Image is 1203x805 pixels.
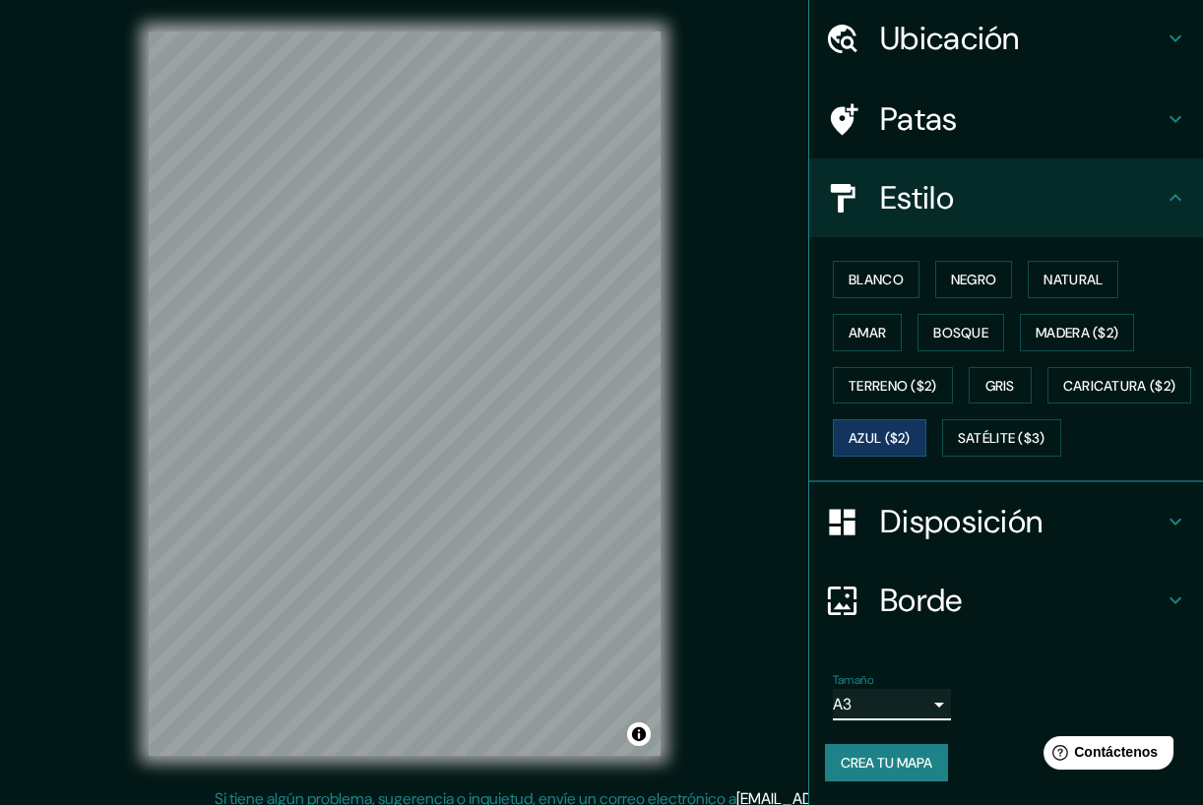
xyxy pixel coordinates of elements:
font: A3 [833,694,852,714]
font: Borde [880,580,963,621]
button: Natural [1028,261,1118,298]
font: Disposición [880,501,1043,542]
button: Azul ($2) [833,419,926,457]
button: Amar [833,314,902,351]
font: Patas [880,98,958,140]
font: Ubicación [880,18,1020,59]
div: A3 [833,689,951,720]
canvas: Mapa [149,31,661,756]
font: Tamaño [833,672,873,688]
font: Blanco [849,271,904,288]
font: Crea tu mapa [841,754,932,772]
button: Activar o desactivar atribución [627,722,651,746]
div: Disposición [809,482,1203,561]
font: Bosque [933,324,988,341]
font: Azul ($2) [849,430,911,448]
div: Estilo [809,158,1203,237]
font: Estilo [880,177,954,218]
button: Bosque [918,314,1004,351]
div: Borde [809,561,1203,640]
button: Satélite ($3) [942,419,1061,457]
font: Gris [985,377,1015,395]
button: Madera ($2) [1020,314,1134,351]
button: Terreno ($2) [833,367,953,404]
button: Crea tu mapa [825,744,948,781]
font: Negro [951,271,997,288]
font: Satélite ($3) [958,430,1045,448]
font: Caricatura ($2) [1063,377,1176,395]
button: Caricatura ($2) [1047,367,1192,404]
font: Terreno ($2) [849,377,937,395]
font: Natural [1044,271,1103,288]
button: Negro [935,261,1013,298]
button: Blanco [833,261,919,298]
font: Amar [849,324,886,341]
font: Madera ($2) [1036,324,1118,341]
div: Patas [809,80,1203,158]
iframe: Lanzador de widgets de ayuda [1028,728,1181,783]
button: Gris [969,367,1032,404]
